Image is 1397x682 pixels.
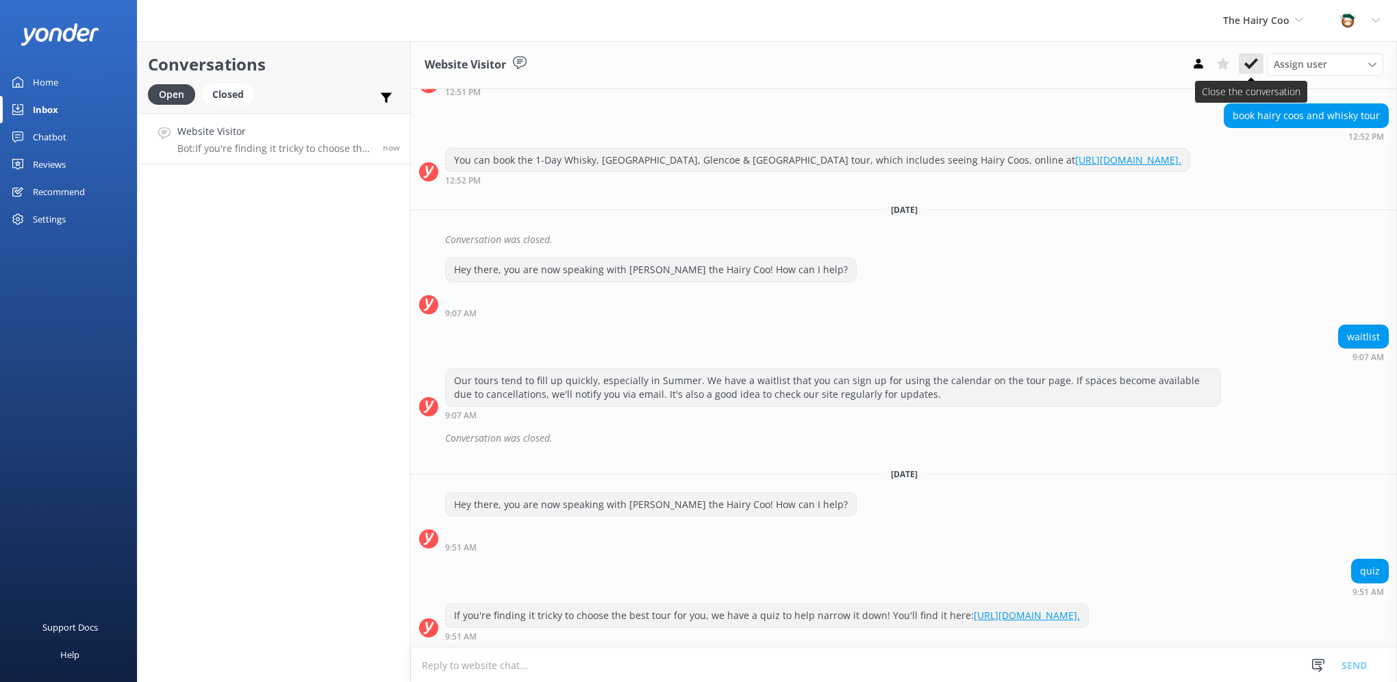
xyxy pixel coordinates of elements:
strong: 9:07 AM [445,310,477,318]
div: Hey there, you are now speaking with [PERSON_NAME] the Hairy Coo! How can I help? [446,493,856,516]
div: Jul 17 2025 12:52pm (UTC +01:00) Europe/Dublin [1224,131,1389,141]
div: Conversation was closed. [445,228,1389,251]
h3: Website Visitor [425,56,506,74]
span: [DATE] [883,204,926,216]
div: Jul 17 2025 12:52pm (UTC +01:00) Europe/Dublin [445,175,1190,185]
span: [DATE] [883,468,926,480]
div: book hairy coos and whisky tour [1224,104,1388,127]
strong: 9:07 AM [1352,353,1384,362]
div: Jul 17 2025 12:51pm (UTC +01:00) Europe/Dublin [445,87,1194,97]
strong: 12:51 PM [445,88,481,97]
div: Home [33,68,58,96]
div: Assign User [1267,53,1383,75]
a: Open [148,86,202,101]
strong: 9:51 AM [445,633,477,641]
div: Jul 18 2025 09:07am (UTC +01:00) Europe/Dublin [445,410,1221,420]
span: The Hairy Coo [1223,14,1289,27]
div: waitlist [1339,325,1388,349]
div: Hey there, you are now speaking with [PERSON_NAME] the Hairy Coo! How can I help? [446,258,856,281]
div: Sep 12 2025 09:51am (UTC +01:00) Europe/Dublin [445,631,1089,641]
p: Bot: If you're finding it tricky to choose the best tour for you, we have a quiz to help narrow i... [177,142,373,155]
a: Closed [202,86,261,101]
div: Closed [202,84,254,105]
h2: Conversations [148,51,400,77]
div: Open [148,84,195,105]
img: 457-1738239164.png [1337,10,1358,31]
h4: Website Visitor [177,124,373,139]
div: If you're finding it tricky to choose the best tour for you, we have a quiz to help narrow it dow... [446,604,1088,627]
strong: 12:52 PM [445,177,481,185]
a: [URL][DOMAIN_NAME]. [1075,153,1181,166]
span: Assign user [1274,57,1327,72]
div: Jul 18 2025 09:07am (UTC +01:00) Europe/Dublin [445,308,857,318]
strong: 9:51 AM [445,544,477,552]
span: Sep 12 2025 09:51am (UTC +01:00) Europe/Dublin [383,142,400,153]
div: Our tours tend to fill up quickly, especially in Summer. We have a waitlist that you can sign up ... [446,369,1220,405]
div: Chatbot [33,123,66,151]
strong: 12:52 PM [1348,133,1384,141]
div: 2025-07-18T08:07:41.215 [419,427,1389,450]
div: Help [60,641,79,668]
a: Website VisitorBot:If you're finding it tricky to choose the best tour for you, we have a quiz to... [138,113,410,164]
div: Jul 18 2025 09:07am (UTC +01:00) Europe/Dublin [1338,352,1389,362]
div: Settings [33,205,66,233]
img: yonder-white-logo.png [21,23,99,46]
div: You can book the 1-Day Whisky, [GEOGRAPHIC_DATA], Glencoe & [GEOGRAPHIC_DATA] tour, which include... [446,149,1190,172]
div: 2025-07-18T08:04:33.874 [419,228,1389,251]
div: Inbox [33,96,58,123]
a: [URL][DOMAIN_NAME]. [974,609,1080,622]
div: Reviews [33,151,66,178]
div: Recommend [33,178,85,205]
div: Sep 12 2025 09:51am (UTC +01:00) Europe/Dublin [445,542,857,552]
div: Conversation was closed. [445,427,1389,450]
div: Support Docs [42,614,98,641]
strong: 9:51 AM [1352,588,1384,596]
div: Sep 12 2025 09:51am (UTC +01:00) Europe/Dublin [1351,587,1389,596]
div: quiz [1352,559,1388,583]
strong: 9:07 AM [445,412,477,420]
